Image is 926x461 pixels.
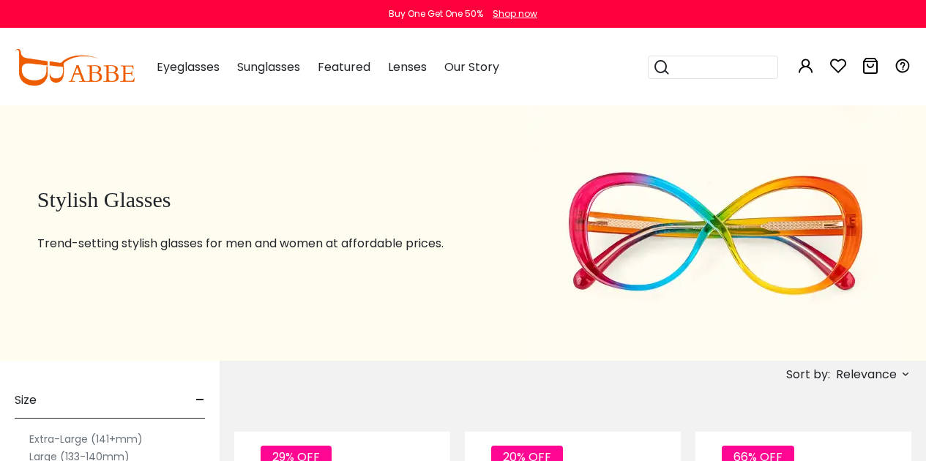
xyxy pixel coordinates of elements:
div: Buy One Get One 50% [389,7,483,20]
span: Size [15,383,37,418]
img: stylish glasses [529,105,900,361]
div: Shop now [493,7,537,20]
span: Sort by: [786,366,830,383]
span: Eyeglasses [157,59,220,75]
span: - [195,383,205,418]
label: Extra-Large (141+mm) [29,430,143,448]
span: Our Story [444,59,499,75]
p: Trend-setting stylish glasses for men and women at affordable prices. [37,235,492,252]
span: Sunglasses [237,59,300,75]
a: Shop now [485,7,537,20]
span: Featured [318,59,370,75]
h1: Stylish Glasses [37,187,492,213]
span: Relevance [836,361,897,388]
img: abbeglasses.com [15,49,135,86]
span: Lenses [388,59,427,75]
